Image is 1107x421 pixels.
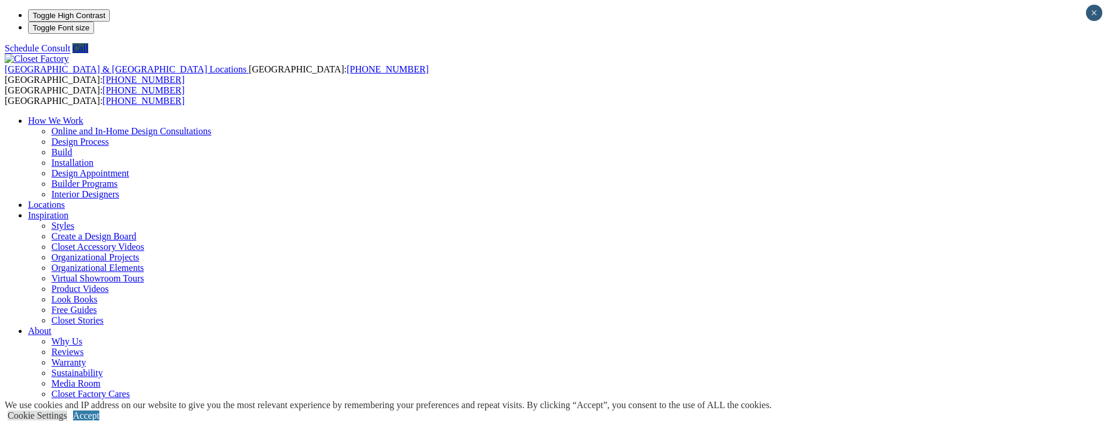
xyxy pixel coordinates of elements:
a: Virtual Showroom Tours [51,273,144,283]
a: Sustainability [51,368,103,378]
a: Online and In-Home Design Consultations [51,126,211,136]
a: Look Books [51,294,98,304]
a: Schedule Consult [5,43,70,53]
span: [GEOGRAPHIC_DATA]: [GEOGRAPHIC_DATA]: [5,85,185,106]
a: Accept [73,410,99,420]
a: Closet Stories [51,315,103,325]
a: Free Guides [51,305,97,315]
a: Reviews [51,347,84,357]
a: Closet Factory Cares [51,389,130,399]
a: [PHONE_NUMBER] [103,85,185,95]
span: Toggle High Contrast [33,11,105,20]
a: Styles [51,221,74,231]
a: Media Room [51,378,100,388]
a: Closet Accessory Videos [51,242,144,252]
button: Close [1086,5,1102,21]
a: [PHONE_NUMBER] [346,64,428,74]
a: Builder Programs [51,179,117,189]
a: Product Videos [51,284,109,294]
a: How We Work [28,116,84,126]
a: Warranty [51,357,86,367]
a: [PHONE_NUMBER] [103,75,185,85]
a: Create a Design Board [51,231,136,241]
img: Closet Factory [5,54,69,64]
a: [PHONE_NUMBER] [103,96,185,106]
a: Organizational Projects [51,252,139,262]
a: Design Appointment [51,168,129,178]
span: Toggle Font size [33,23,89,32]
a: [GEOGRAPHIC_DATA] & [GEOGRAPHIC_DATA] Locations [5,64,249,74]
a: About [28,326,51,336]
button: Toggle High Contrast [28,9,110,22]
a: Locations [28,200,65,210]
div: We use cookies and IP address on our website to give you the most relevant experience by remember... [5,400,772,410]
a: Organizational Elements [51,263,144,273]
a: Why Us [51,336,82,346]
button: Toggle Font size [28,22,94,34]
a: Design Process [51,137,109,147]
a: Inspiration [28,210,68,220]
a: Cookie Settings [8,410,67,420]
a: Build [51,147,72,157]
a: Installation [51,158,93,168]
a: Customer Service [51,399,118,409]
a: Interior Designers [51,189,119,199]
span: [GEOGRAPHIC_DATA]: [GEOGRAPHIC_DATA]: [5,64,429,85]
span: [GEOGRAPHIC_DATA] & [GEOGRAPHIC_DATA] Locations [5,64,247,74]
a: Call [72,43,88,53]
